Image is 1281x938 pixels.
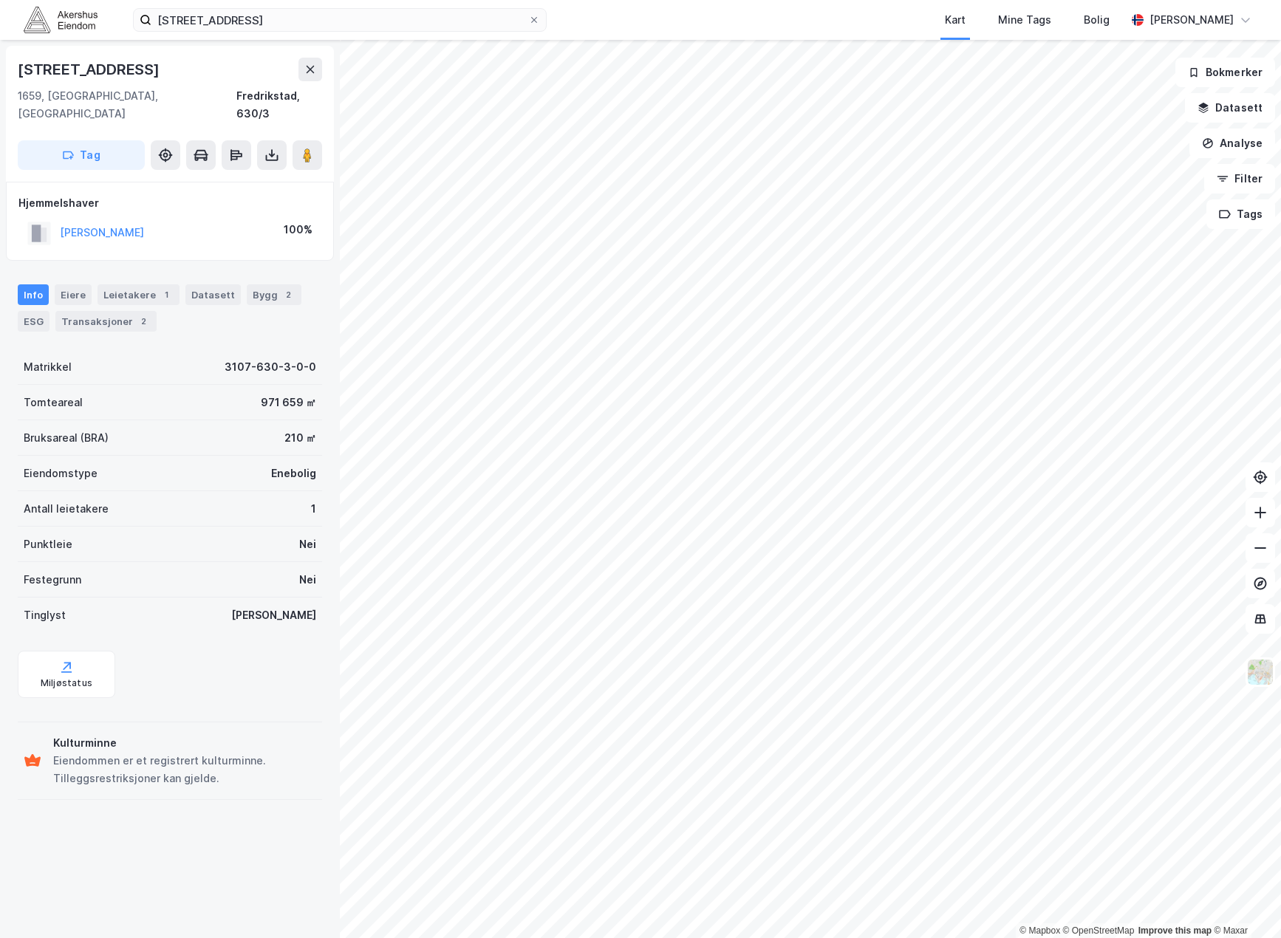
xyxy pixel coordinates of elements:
[998,11,1051,29] div: Mine Tags
[24,500,109,518] div: Antall leietakere
[1138,925,1212,936] a: Improve this map
[24,465,98,482] div: Eiendomstype
[24,394,83,411] div: Tomteareal
[151,9,528,31] input: Søk på adresse, matrikkel, gårdeiere, leietakere eller personer
[311,500,316,518] div: 1
[24,429,109,447] div: Bruksareal (BRA)
[53,734,316,752] div: Kulturminne
[284,221,312,239] div: 100%
[1207,867,1281,938] iframe: Chat Widget
[1246,658,1274,686] img: Z
[1189,129,1275,158] button: Analyse
[55,284,92,305] div: Eiere
[284,429,316,447] div: 210 ㎡
[1204,164,1275,194] button: Filter
[225,358,316,376] div: 3107-630-3-0-0
[24,358,72,376] div: Matrikkel
[136,314,151,329] div: 2
[1019,925,1060,936] a: Mapbox
[24,606,66,624] div: Tinglyst
[261,394,316,411] div: 971 659 ㎡
[299,571,316,589] div: Nei
[53,752,316,787] div: Eiendommen er et registrert kulturminne. Tilleggsrestriksjoner kan gjelde.
[299,535,316,553] div: Nei
[1084,11,1110,29] div: Bolig
[236,87,322,123] div: Fredrikstad, 630/3
[18,284,49,305] div: Info
[1185,93,1275,123] button: Datasett
[24,7,98,32] img: akershus-eiendom-logo.9091f326c980b4bce74ccdd9f866810c.svg
[1175,58,1275,87] button: Bokmerker
[281,287,296,302] div: 2
[1063,925,1135,936] a: OpenStreetMap
[24,571,81,589] div: Festegrunn
[24,535,72,553] div: Punktleie
[18,194,321,212] div: Hjemmelshaver
[18,311,49,332] div: ESG
[1150,11,1234,29] div: [PERSON_NAME]
[98,284,180,305] div: Leietakere
[185,284,241,305] div: Datasett
[271,465,316,482] div: Enebolig
[159,287,174,302] div: 1
[55,311,157,332] div: Transaksjoner
[1207,867,1281,938] div: Kontrollprogram for chat
[18,58,163,81] div: [STREET_ADDRESS]
[231,606,316,624] div: [PERSON_NAME]
[247,284,301,305] div: Bygg
[1206,199,1275,229] button: Tags
[18,87,236,123] div: 1659, [GEOGRAPHIC_DATA], [GEOGRAPHIC_DATA]
[41,677,92,689] div: Miljøstatus
[18,140,145,170] button: Tag
[945,11,966,29] div: Kart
